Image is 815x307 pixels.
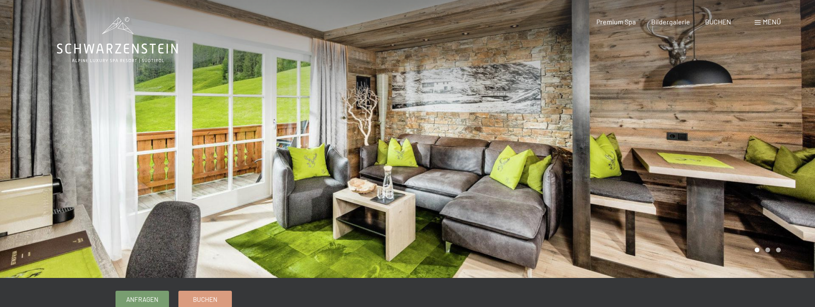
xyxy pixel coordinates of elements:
[763,18,781,26] span: Menü
[596,18,636,26] a: Premium Spa
[651,18,690,26] a: Bildergalerie
[193,295,217,304] span: Buchen
[705,18,731,26] a: BUCHEN
[126,295,158,304] span: Anfragen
